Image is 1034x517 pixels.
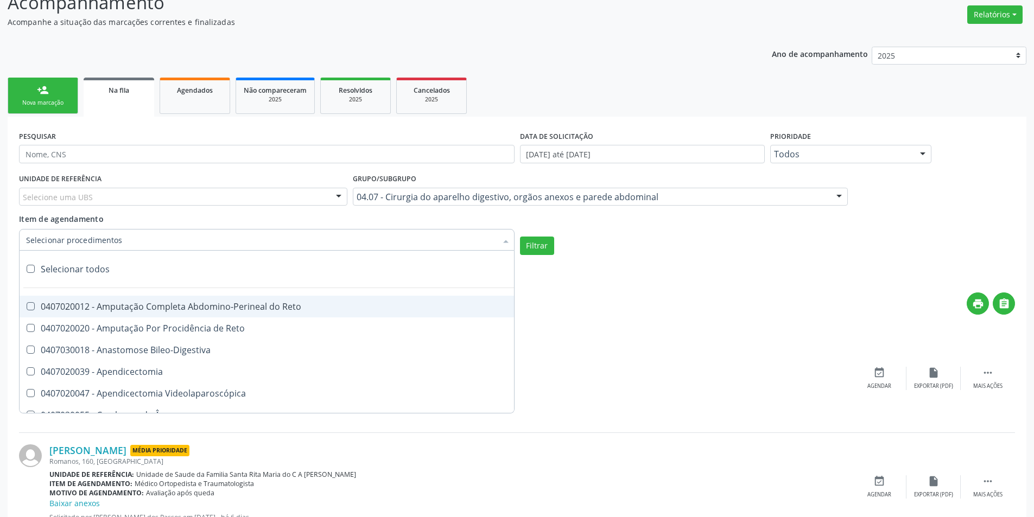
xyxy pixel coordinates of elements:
div: Mais ações [973,382,1003,390]
label: UNIDADE DE REFERÊNCIA [19,171,102,188]
div: 0407020020 - Amputação Por Procidência de Reto [26,324,526,333]
i:  [982,475,994,487]
span: Não compareceram [244,86,307,95]
b: Unidade de referência: [49,470,134,479]
span: 04.07 - Cirurgia do aparelho digestivo, orgãos anexos e parede abdominal [357,192,826,202]
button: Relatórios [967,5,1023,24]
span: Cancelados [414,86,450,95]
span: Agendados [177,86,213,95]
div: 0407020039 - Apendicectomia [26,367,526,376]
div: 2025 [328,95,383,104]
img: img [19,444,42,467]
div: Exportar (PDF) [914,382,953,390]
i: event_available [873,367,885,379]
span: Resolvidos [339,86,372,95]
div: 0407020055 - Cerclagem de Ânus [26,411,526,419]
span: Item de agendamento [19,214,104,224]
div: Mais ações [973,491,1003,499]
div: Nova marcação [16,99,70,107]
i: insert_drive_file [928,367,940,379]
input: Selecionar procedimentos [26,229,497,251]
span: Média Prioridade [130,445,189,456]
i: print [972,298,984,310]
div: Agendar [867,491,891,499]
p: Ano de acompanhamento [772,47,868,60]
div: 0407030018 - Anastomose Bileo-Digestiva [26,346,526,354]
div: Romanos, 160, [GEOGRAPHIC_DATA] [49,457,852,466]
div: person_add [37,84,49,96]
div: Selecionar todos [20,258,533,280]
span: Unidade de Saude da Familia Santa Rita Maria do C A [PERSON_NAME] [136,470,356,479]
button: Filtrar [520,237,554,255]
i:  [998,298,1010,310]
p: Acompanhe a situação das marcações correntes e finalizadas [8,16,721,28]
span: Selecione uma UBS [23,192,93,203]
input: Nome, CNS [19,145,515,163]
span: Avaliação após queda [146,488,214,497]
a: [PERSON_NAME] [49,444,126,456]
label: PESQUISAR [19,128,56,145]
a: Baixar anexos [49,498,100,508]
b: Item de agendamento: [49,479,132,488]
div: 0407020012 - Amputação Completa Abdomino-Perineal do Reto [26,302,526,311]
div: 2025 [404,95,459,104]
span: Médico Ortopedista e Traumatologista [135,479,254,488]
i: insert_drive_file [928,475,940,487]
label: Prioridade [770,128,811,145]
div: Exportar (PDF) [914,491,953,499]
span: Todos [774,149,909,159]
button: print [967,292,989,315]
input: Selecione um intervalo [520,145,765,163]
div: 2025 [244,95,307,104]
i: event_available [873,475,885,487]
i:  [982,367,994,379]
button:  [993,292,1015,315]
label: DATA DE SOLICITAÇÃO [520,128,593,145]
label: Grupo/Subgrupo [353,171,416,188]
b: Motivo de agendamento: [49,488,144,497]
span: Na fila [109,86,129,95]
div: 0407020047 - Apendicectomia Videolaparoscópica [26,389,526,398]
div: Agendar [867,382,891,390]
